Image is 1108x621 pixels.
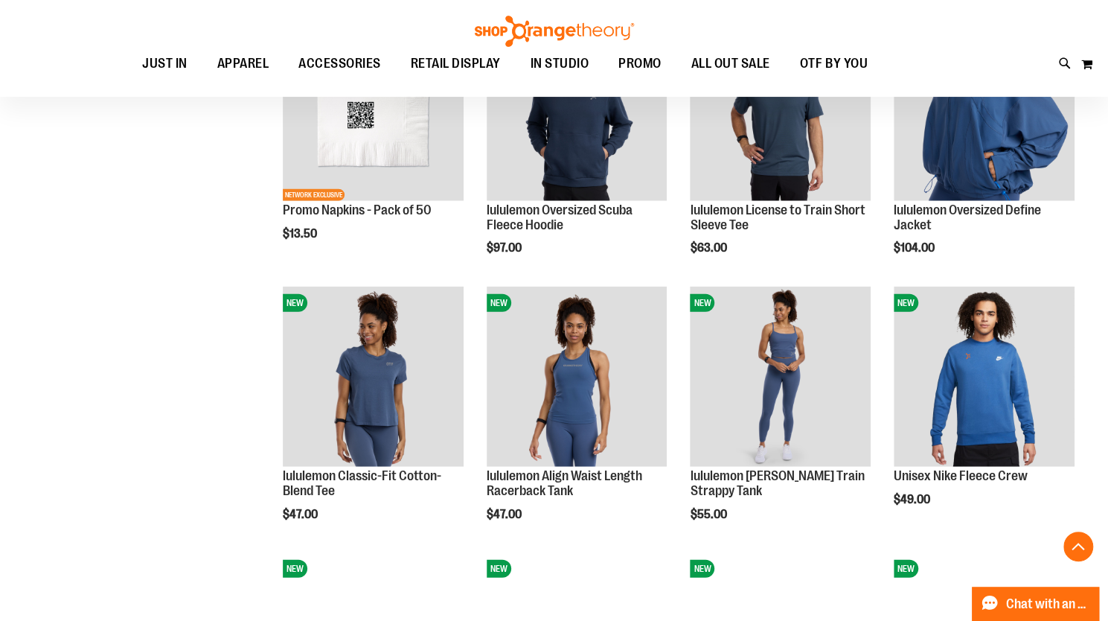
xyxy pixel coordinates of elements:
img: Shop Orangetheory [473,16,636,47]
a: Unisex Nike Fleece Crew [894,468,1028,483]
span: OTF BY YOU [800,47,868,80]
span: APPAREL [217,47,269,80]
span: $13.50 [283,227,319,241]
button: Back To Top [1063,532,1093,561]
span: JUST IN [142,47,188,80]
span: ALL OUT SALE [691,47,770,80]
span: NEW [487,560,511,578]
a: lululemon Align Waist Length Racerback TankNEW [487,287,667,470]
span: ACCESSORIES [298,47,381,80]
span: NEW [283,294,307,312]
a: lululemon Oversized Scuba Fleece HoodieNEW [487,20,667,203]
span: NEW [894,560,918,578]
span: NETWORK EXCLUSIVE [283,189,345,201]
a: lululemon Align Waist Length Racerback Tank [487,468,642,498]
div: product [275,13,471,278]
span: NEW [283,560,307,578]
span: $55.00 [690,508,728,521]
img: lululemon Oversized Scuba Fleece Hoodie [487,20,667,201]
img: lululemon Align Waist Length Racerback Tank [487,287,667,468]
img: lululemon Wunder Train Strappy Tank [690,287,871,468]
span: IN STUDIO [531,47,589,80]
img: lululemon License to Train Short Sleeve Tee [690,20,871,201]
a: lululemon License to Train Short Sleeve TeeNEW [690,20,871,203]
a: Promo Napkins - Pack of 50 [283,203,432,217]
span: RETAIL DISPLAY [411,47,501,80]
div: product [275,279,471,559]
a: lululemon Wunder Train Strappy TankNEW [690,287,871,470]
span: NEW [487,294,511,312]
div: product [479,13,675,293]
span: Chat with an Expert [1006,597,1090,611]
button: Chat with an Expert [972,587,1100,621]
span: $97.00 [487,241,524,255]
span: $104.00 [894,241,937,255]
a: lululemon License to Train Short Sleeve Tee [690,203,865,232]
a: Promo Napkins - Pack of 50NEWNETWORK EXCLUSIVE [283,20,464,203]
a: lululemon Oversized Define JacketNEW [894,20,1075,203]
a: lululemon Classic-Fit Cotton-Blend TeeNEW [283,287,464,470]
a: lululemon Oversized Define Jacket [894,203,1041,232]
div: product [682,279,878,559]
span: $47.00 [283,508,320,521]
img: Promo Napkins - Pack of 50 [283,20,464,201]
img: lululemon Classic-Fit Cotton-Blend Tee [283,287,464,468]
div: product [682,13,878,293]
a: lululemon Oversized Scuba Fleece Hoodie [487,203,633,232]
span: NEW [894,294,918,312]
a: Unisex Nike Fleece CrewNEW [894,287,1075,470]
img: lululemon Oversized Define Jacket [894,20,1075,201]
img: Unisex Nike Fleece Crew [894,287,1075,468]
div: product [886,279,1082,545]
a: lululemon [PERSON_NAME] Train Strappy Tank [690,468,864,498]
span: PROMO [618,47,662,80]
span: $63.00 [690,241,728,255]
div: product [479,279,675,559]
a: lululemon Classic-Fit Cotton-Blend Tee [283,468,441,498]
span: $47.00 [487,508,524,521]
span: NEW [690,560,714,578]
span: NEW [690,294,714,312]
span: $49.00 [894,493,932,506]
div: product [886,13,1082,293]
